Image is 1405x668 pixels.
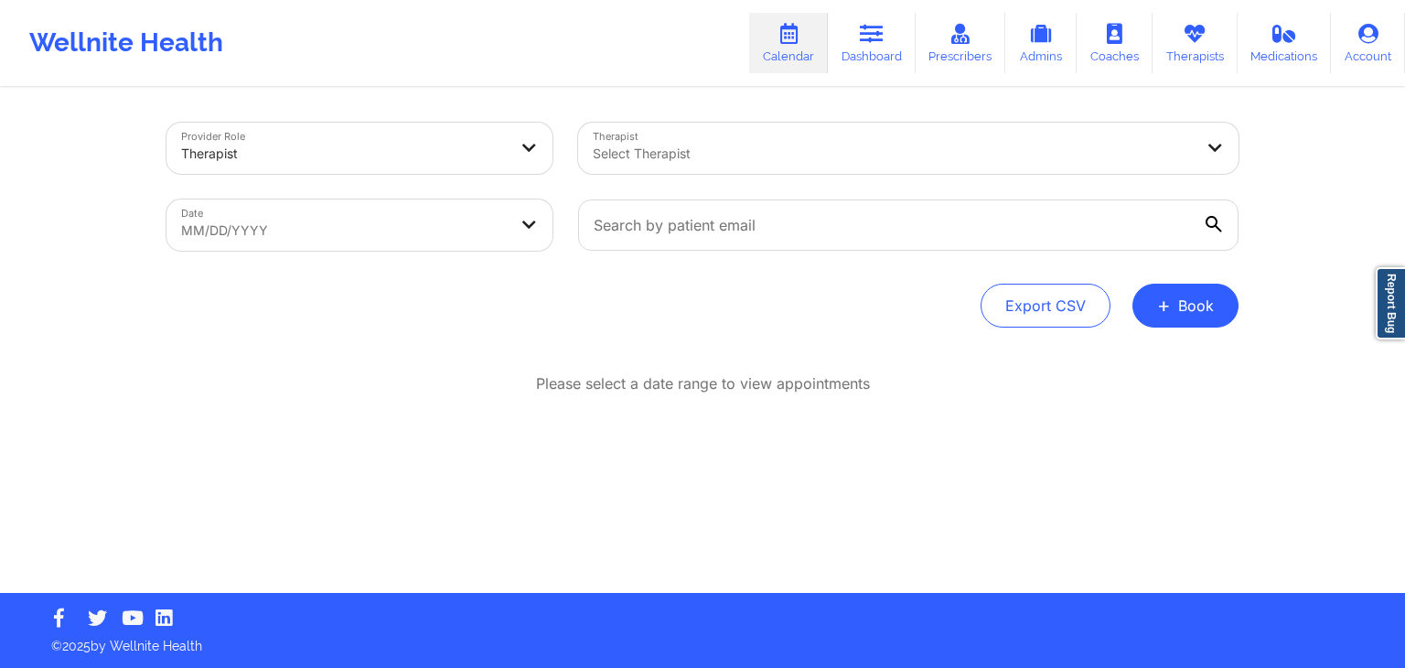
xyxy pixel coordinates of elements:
a: Medications [1238,13,1332,73]
button: Export CSV [981,284,1110,328]
a: Prescribers [916,13,1006,73]
a: Account [1331,13,1405,73]
a: Admins [1005,13,1077,73]
p: © 2025 by Wellnite Health [38,624,1367,655]
div: Therapist [181,134,507,174]
input: Search by patient email [578,199,1239,251]
a: Therapists [1153,13,1238,73]
a: Report Bug [1376,267,1405,339]
a: Coaches [1077,13,1153,73]
a: Calendar [749,13,828,73]
a: Dashboard [828,13,916,73]
button: +Book [1132,284,1239,328]
p: Please select a date range to view appointments [536,373,870,394]
span: + [1157,300,1171,310]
